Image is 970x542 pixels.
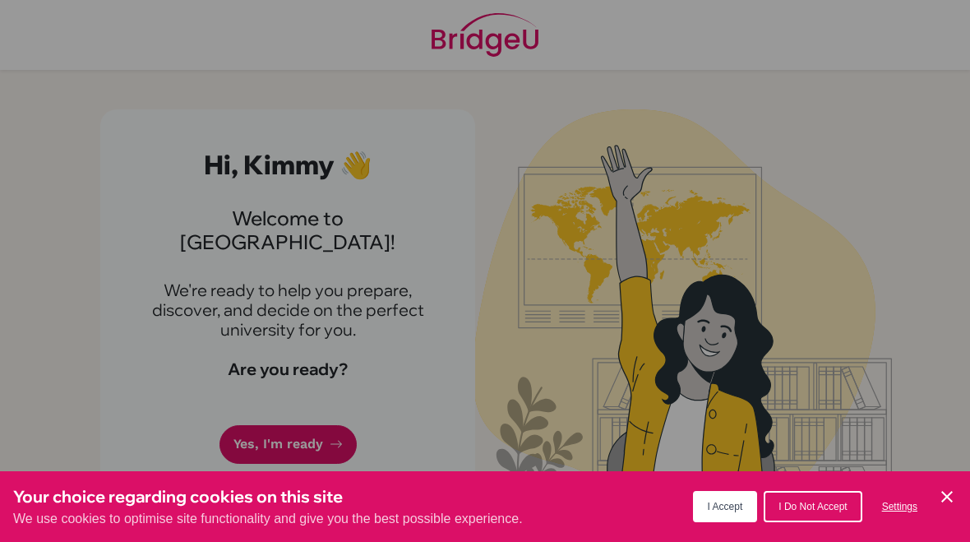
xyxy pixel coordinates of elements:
p: We use cookies to optimise site functionality and give you the best possible experience. [13,509,523,529]
span: I Accept [708,501,743,512]
h3: Your choice regarding cookies on this site [13,484,523,509]
span: Settings [882,501,917,512]
button: Save and close [937,487,957,507]
button: I Do Not Accept [764,491,861,522]
button: Settings [869,493,931,521]
span: I Do Not Accept [778,501,847,512]
button: I Accept [693,491,758,522]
